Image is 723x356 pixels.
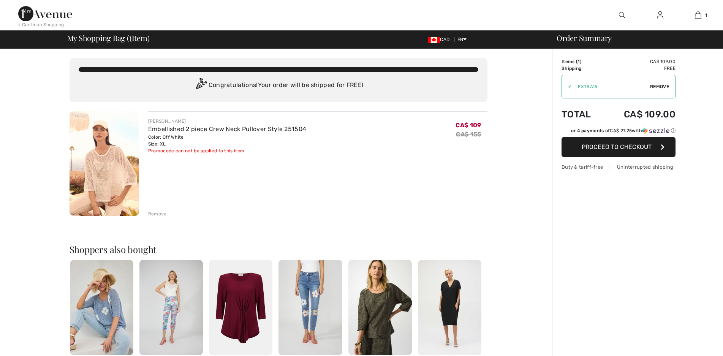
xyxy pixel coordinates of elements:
span: Remove [650,83,669,90]
td: Items ( ) [562,58,603,65]
td: CA$ 109.00 [603,101,676,127]
div: Order Summary [547,34,718,42]
div: or 4 payments of with [571,127,676,134]
img: Embellished 2 piece Crew Neck Pullover Style 251504 [70,111,139,216]
span: 1 [705,12,707,19]
div: ✔ [562,83,572,90]
img: Floral Embroidered Skinny Jeans Style 256842U [278,260,342,355]
td: CA$ 109.00 [603,58,676,65]
img: Relaxed Fit Pullover with Pin Embellishment Style 253027 [209,260,272,355]
input: Promo code [572,75,650,98]
img: Floral V-Neck Pullover Style 256838U [70,260,133,355]
a: 1 [679,11,717,20]
div: Congratulations! Your order will be shipped for FREE! [79,78,478,93]
span: 1 [129,32,132,42]
img: Congratulation2.svg [193,78,209,93]
span: CA$ 109 [456,122,481,129]
td: Free [603,65,676,72]
span: EN [457,37,467,42]
div: Duty & tariff-free | Uninterrupted shipping [562,163,676,171]
div: Promocode can not be applied to this item [148,147,306,154]
td: Total [562,101,603,127]
h2: Shoppers also bought [70,245,487,254]
img: Floral Cropped Trousers Style 251326 [139,260,203,355]
img: Canadian Dollar [428,37,440,43]
span: My Shopping Bag ( Item) [67,34,150,42]
img: Relaxed Fit Pullover Style 253002 [348,260,412,355]
span: 1 [577,59,580,64]
div: Color: Off White Size: XL [148,134,306,147]
img: search the website [619,11,625,20]
span: CAD [428,37,452,42]
img: My Bag [695,11,701,20]
div: or 4 payments ofCA$ 27.25withSezzle Click to learn more about Sezzle [562,127,676,137]
img: 1ère Avenue [18,6,72,21]
span: Proceed to Checkout [582,143,652,150]
div: Remove [148,210,167,217]
img: Sezzle [642,127,669,134]
button: Proceed to Checkout [562,137,676,157]
img: My Info [657,11,663,20]
div: < Continue Shopping [18,21,64,28]
s: CA$ 155 [456,131,481,138]
a: Embellished 2 piece Crew Neck Pullover Style 251504 [148,125,306,133]
span: CA$ 27.25 [610,128,632,133]
a: Sign In [651,11,669,20]
img: Casual V-Neck Mini Dress Style 252160 [418,260,481,355]
td: Shipping [562,65,603,72]
div: [PERSON_NAME] [148,118,306,125]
